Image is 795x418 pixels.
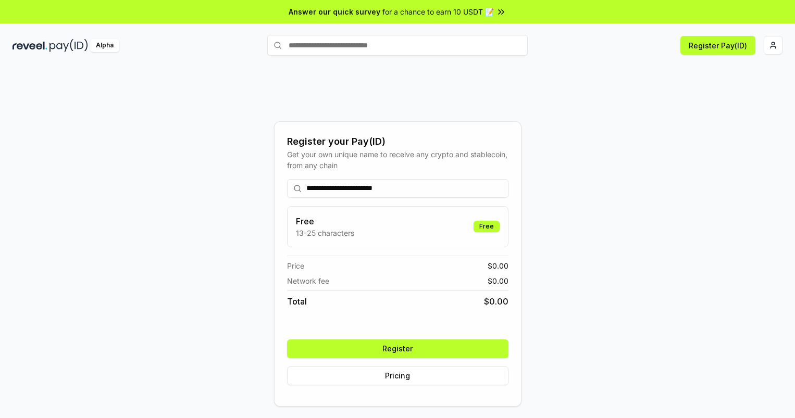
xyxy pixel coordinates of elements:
[382,6,494,17] span: for a chance to earn 10 USDT 📝
[90,39,119,52] div: Alpha
[287,339,508,358] button: Register
[287,275,329,286] span: Network fee
[13,39,47,52] img: reveel_dark
[287,295,307,308] span: Total
[680,36,755,55] button: Register Pay(ID)
[287,366,508,385] button: Pricing
[488,260,508,271] span: $ 0.00
[49,39,88,52] img: pay_id
[488,275,508,286] span: $ 0.00
[296,215,354,227] h3: Free
[287,149,508,171] div: Get your own unique name to receive any crypto and stablecoin, from any chain
[484,295,508,308] span: $ 0.00
[296,227,354,238] p: 13-25 characters
[474,221,500,232] div: Free
[287,260,304,271] span: Price
[287,134,508,149] div: Register your Pay(ID)
[289,6,380,17] span: Answer our quick survey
